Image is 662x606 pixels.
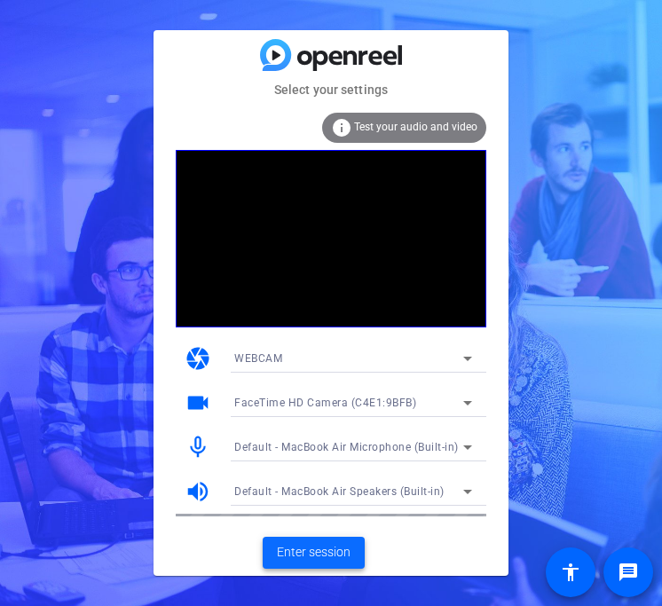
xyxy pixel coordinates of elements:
[331,117,352,138] mat-icon: info
[260,39,402,70] img: blue-gradient.svg
[154,80,508,99] mat-card-subtitle: Select your settings
[234,397,416,409] span: FaceTime HD Camera (C4E1:9BFB)
[185,390,211,416] mat-icon: videocam
[185,478,211,505] mat-icon: volume_up
[277,543,351,562] span: Enter session
[263,537,365,569] button: Enter session
[560,562,581,583] mat-icon: accessibility
[234,441,459,453] span: Default - MacBook Air Microphone (Built-in)
[618,562,639,583] mat-icon: message
[185,434,211,460] mat-icon: mic_none
[354,121,477,133] span: Test your audio and video
[234,485,445,498] span: Default - MacBook Air Speakers (Built-in)
[234,352,282,365] span: WEBCAM
[185,345,211,372] mat-icon: camera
